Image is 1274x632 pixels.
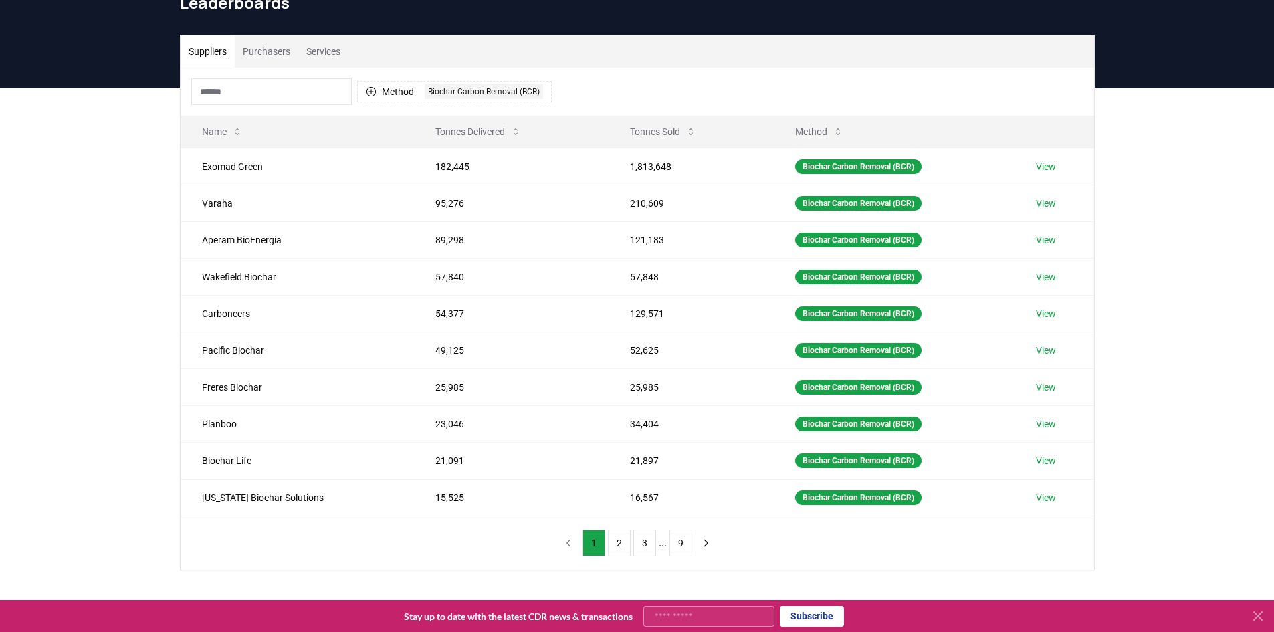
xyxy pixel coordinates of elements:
[609,479,774,516] td: 16,567
[1036,417,1056,431] a: View
[181,332,414,368] td: Pacific Biochar
[609,185,774,221] td: 210,609
[1036,381,1056,394] a: View
[608,530,631,556] button: 2
[695,530,718,556] button: next page
[669,530,692,556] button: 9
[298,35,348,68] button: Services
[609,368,774,405] td: 25,985
[181,295,414,332] td: Carboneers
[609,221,774,258] td: 121,183
[1036,197,1056,210] a: View
[181,185,414,221] td: Varaha
[235,35,298,68] button: Purchasers
[181,442,414,479] td: Biochar Life
[1036,454,1056,467] a: View
[795,159,922,174] div: Biochar Carbon Removal (BCR)
[181,479,414,516] td: [US_STATE] Biochar Solutions
[181,258,414,295] td: Wakefield Biochar
[795,490,922,505] div: Biochar Carbon Removal (BCR)
[414,295,609,332] td: 54,377
[414,442,609,479] td: 21,091
[609,442,774,479] td: 21,897
[609,148,774,185] td: 1,813,648
[181,368,414,405] td: Freres Biochar
[414,258,609,295] td: 57,840
[609,405,774,442] td: 34,404
[659,535,667,551] li: ...
[784,118,854,145] button: Method
[1036,344,1056,357] a: View
[414,221,609,258] td: 89,298
[609,258,774,295] td: 57,848
[414,332,609,368] td: 49,125
[1036,270,1056,284] a: View
[795,453,922,468] div: Biochar Carbon Removal (BCR)
[609,332,774,368] td: 52,625
[582,530,605,556] button: 1
[795,417,922,431] div: Biochar Carbon Removal (BCR)
[795,233,922,247] div: Biochar Carbon Removal (BCR)
[795,196,922,211] div: Biochar Carbon Removal (BCR)
[191,118,253,145] button: Name
[1036,233,1056,247] a: View
[425,84,543,99] div: Biochar Carbon Removal (BCR)
[414,405,609,442] td: 23,046
[1036,160,1056,173] a: View
[414,479,609,516] td: 15,525
[795,270,922,284] div: Biochar Carbon Removal (BCR)
[795,380,922,395] div: Biochar Carbon Removal (BCR)
[1036,491,1056,504] a: View
[181,221,414,258] td: Aperam BioEnergia
[1036,307,1056,320] a: View
[795,306,922,321] div: Biochar Carbon Removal (BCR)
[633,530,656,556] button: 3
[425,118,532,145] button: Tonnes Delivered
[357,81,552,102] button: MethodBiochar Carbon Removal (BCR)
[619,118,707,145] button: Tonnes Sold
[181,35,235,68] button: Suppliers
[181,405,414,442] td: Planboo
[414,185,609,221] td: 95,276
[609,295,774,332] td: 129,571
[181,148,414,185] td: Exomad Green
[795,343,922,358] div: Biochar Carbon Removal (BCR)
[414,148,609,185] td: 182,445
[414,368,609,405] td: 25,985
